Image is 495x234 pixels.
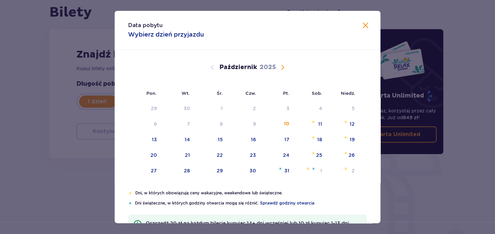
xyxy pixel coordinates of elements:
[260,63,276,71] p: 2025
[228,117,261,132] td: Data niedostępna. czwartek, 9 października 2025
[218,136,223,143] div: 15
[228,101,261,116] td: Data niedostępna. czwartek, 2 października 2025
[350,121,355,127] div: 12
[182,90,190,96] small: Wt.
[151,105,157,112] div: 29
[250,152,256,158] div: 23
[135,200,367,206] p: Dni świąteczne, w których godziny otwarcia mogą się różnić.
[253,121,256,127] div: 9
[162,132,195,147] td: wtorek, 14 października 2025
[260,200,314,206] a: Sprawdź godziny otwarcia
[220,121,223,127] div: 8
[128,164,162,178] td: poniedziałek, 27 października 2025
[221,105,223,112] div: 1
[128,132,162,147] td: poniedziałek, 13 października 2025
[185,136,190,143] div: 14
[162,164,195,178] td: wtorek, 28 października 2025
[341,90,355,96] small: Niedz.
[128,30,204,39] p: Wybierz dzień przyjazdu
[284,167,289,174] div: 31
[195,132,228,147] td: środa, 15 października 2025
[195,164,228,178] td: środa, 29 października 2025
[317,136,322,143] div: 18
[195,117,228,132] td: Data niedostępna. środa, 8 października 2025
[294,164,327,178] td: sobota, 1 listopada 2025
[217,167,223,174] div: 29
[306,167,310,171] img: Pomarańczowa gwiazdka
[350,136,355,143] div: 19
[311,135,315,140] img: Pomarańczowa gwiazdka
[327,132,359,147] td: niedziela, 19 października 2025
[184,105,190,112] div: 30
[187,121,190,127] div: 7
[294,101,327,116] td: Data niedostępna. sobota, 4 października 2025
[352,167,355,174] div: 2
[128,191,133,195] img: Pomarańczowa gwiazdka
[311,151,315,155] img: Pomarańczowa gwiazdka
[311,120,315,124] img: Pomarańczowa gwiazdka
[154,121,157,127] div: 6
[352,105,355,112] div: 5
[327,148,359,163] td: niedziela, 26 października 2025
[261,101,294,116] td: Data niedostępna. piątek, 3 października 2025
[217,152,223,158] div: 22
[344,167,348,171] img: Pomarańczowa gwiazdka
[208,63,216,71] button: Poprzedni miesiąc
[316,152,322,158] div: 25
[152,136,157,143] div: 13
[319,105,322,112] div: 4
[150,152,157,158] div: 20
[162,117,195,132] td: Data niedostępna. wtorek, 7 października 2025
[251,136,256,143] div: 16
[344,135,348,140] img: Pomarańczowa gwiazdka
[228,164,261,178] td: czwartek, 30 października 2025
[294,148,327,163] td: sobota, 25 października 2025
[217,90,223,96] small: Śr.
[349,152,355,158] div: 26
[284,121,289,127] div: 10
[128,201,132,205] img: Niebieska gwiazdka
[185,152,190,158] div: 21
[219,63,257,71] p: Październik
[261,164,294,178] td: piątek, 31 października 2025
[162,101,195,116] td: Data niedostępna. wtorek, 30 września 2025
[344,151,348,155] img: Pomarańczowa gwiazdka
[318,121,322,127] div: 11
[128,22,163,29] p: Data pobytu
[294,132,327,147] td: sobota, 18 października 2025
[135,190,367,196] p: Dni, w których obowiązują ceny wakacyjne, weekendowe lub świąteczne.
[312,90,322,96] small: Sob.
[261,132,294,147] td: piątek, 17 października 2025
[250,167,256,174] div: 30
[278,167,282,171] img: Niebieska gwiazdka
[284,136,289,143] div: 17
[245,90,256,96] small: Czw.
[261,148,294,163] td: piątek, 24 października 2025
[162,148,195,163] td: wtorek, 21 października 2025
[283,90,289,96] small: Pt.
[327,117,359,132] td: niedziela, 12 października 2025
[128,101,162,116] td: Data niedostępna. poniedziałek, 29 września 2025
[344,120,348,124] img: Pomarańczowa gwiazdka
[195,148,228,163] td: środa, 22 października 2025
[283,152,289,158] div: 24
[195,101,228,116] td: Data niedostępna. środa, 1 października 2025
[128,117,162,132] td: Data niedostępna. poniedziałek, 6 października 2025
[228,132,261,147] td: czwartek, 16 października 2025
[279,63,287,71] button: Następny miesiąc
[327,164,359,178] td: niedziela, 2 listopada 2025
[261,117,294,132] td: piątek, 10 października 2025
[294,117,327,132] td: sobota, 11 października 2025
[311,167,315,171] img: Niebieska gwiazdka
[327,101,359,116] td: Data niedostępna. niedziela, 5 października 2025
[228,148,261,163] td: czwartek, 23 października 2025
[184,167,190,174] div: 28
[361,22,370,30] button: Zamknij
[253,105,256,112] div: 2
[151,167,157,174] div: 27
[128,148,162,163] td: poniedziałek, 20 października 2025
[320,167,322,174] div: 1
[146,90,157,96] small: Pon.
[286,105,289,112] div: 3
